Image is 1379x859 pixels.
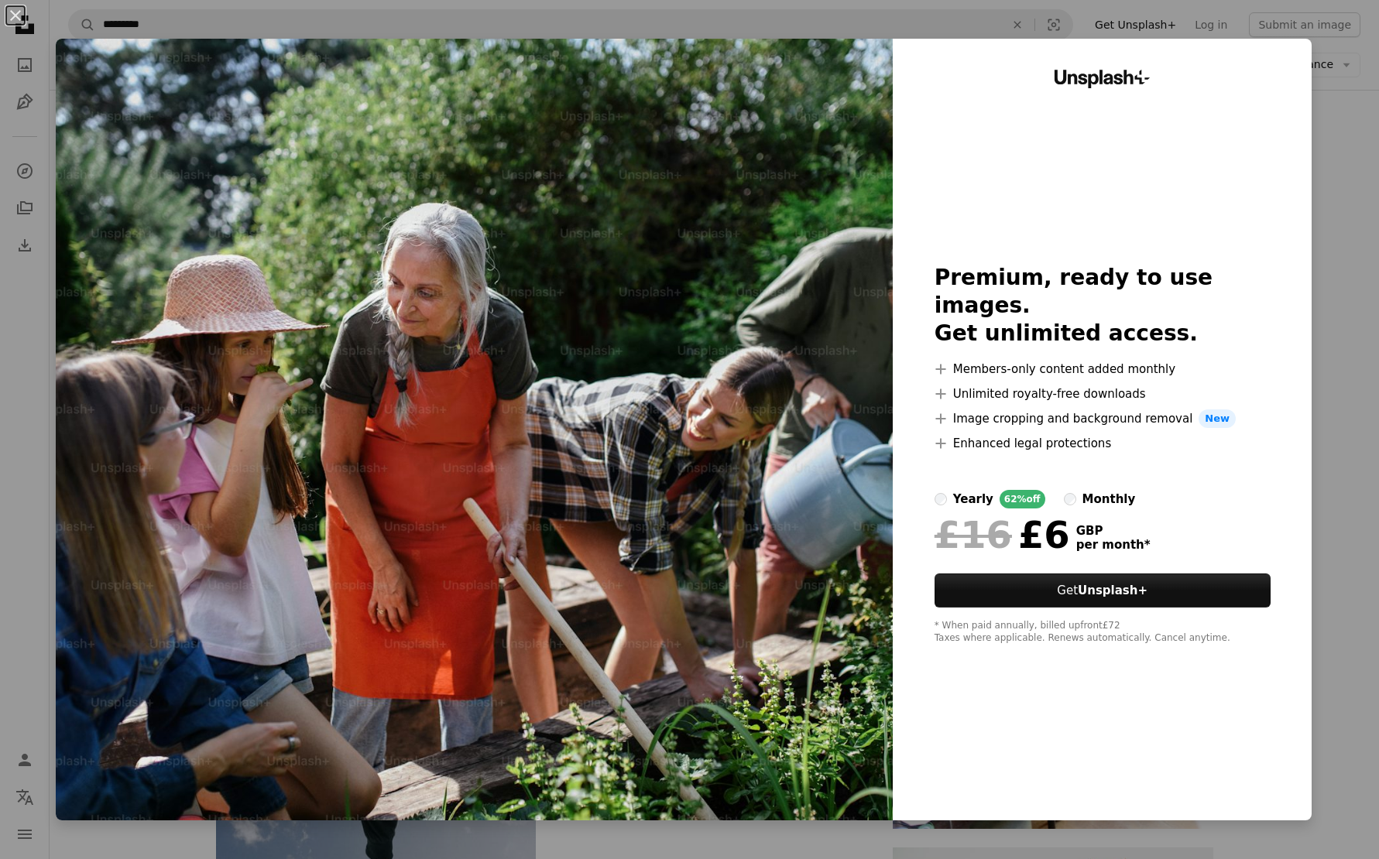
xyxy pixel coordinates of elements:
[1000,490,1045,508] div: 62% off
[935,620,1271,645] div: * When paid annually, billed upfront £72 Taxes where applicable. Renews automatically. Cancel any...
[1078,584,1147,597] strong: Unsplash+
[935,515,1070,555] div: £6
[935,515,1012,555] span: £16
[953,490,993,508] div: yearly
[935,385,1271,403] li: Unlimited royalty-free downloads
[1076,524,1151,538] span: GBP
[1076,538,1151,552] span: per month *
[935,360,1271,378] li: Members-only content added monthly
[1082,490,1136,508] div: monthly
[935,573,1271,607] button: GetUnsplash+
[935,493,947,505] input: yearly62%off
[935,434,1271,453] li: Enhanced legal protections
[935,264,1271,347] h2: Premium, ready to use images. Get unlimited access.
[1064,493,1076,505] input: monthly
[1199,409,1236,428] span: New
[935,409,1271,428] li: Image cropping and background removal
